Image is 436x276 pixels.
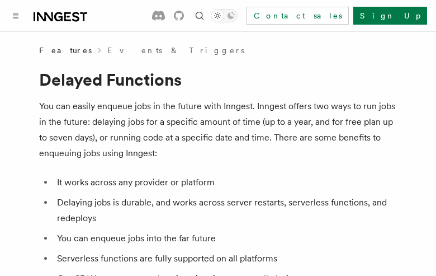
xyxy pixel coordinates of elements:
button: Toggle dark mode [211,9,238,22]
a: Sign Up [353,7,427,25]
a: Contact sales [247,7,349,25]
p: You can easily enqueue jobs in the future with Inngest. Inngest offers two ways to run jobs in th... [39,99,397,161]
li: It works across any provider or platform [54,175,397,190]
li: You can enqueue jobs into the far future [54,231,397,246]
h1: Delayed Functions [39,69,397,90]
li: Serverless functions are fully supported on all platforms [54,251,397,266]
button: Find something... [193,9,206,22]
a: Events & Triggers [107,45,244,56]
button: Toggle navigation [9,9,22,22]
span: Features [39,45,92,56]
li: Delaying jobs is durable, and works across server restarts, serverless functions, and redeploys [54,195,397,226]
